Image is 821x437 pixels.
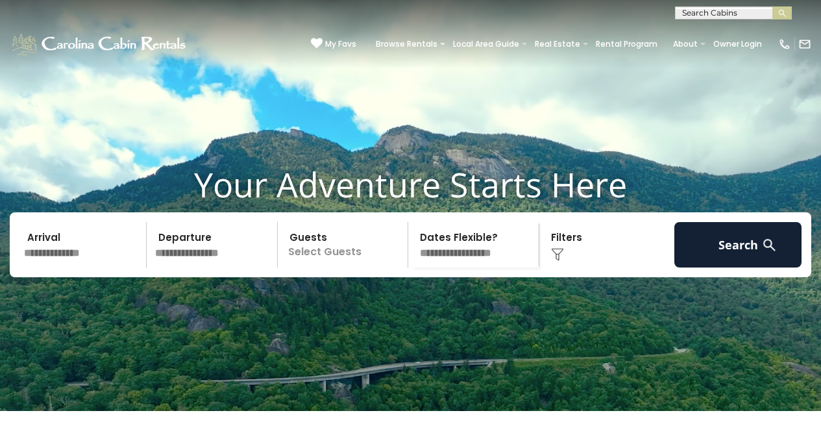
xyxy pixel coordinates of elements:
img: mail-regular-white.png [798,38,811,51]
a: Local Area Guide [447,35,526,53]
a: Real Estate [528,35,587,53]
img: White-1-1-2.png [10,31,190,57]
img: search-regular-white.png [761,237,778,253]
h1: Your Adventure Starts Here [10,164,811,205]
a: About [667,35,704,53]
a: Browse Rentals [369,35,444,53]
a: Rental Program [589,35,664,53]
a: Owner Login [707,35,768,53]
p: Select Guests [282,222,408,268]
img: filter--v1.png [551,248,564,261]
span: My Favs [325,38,356,50]
img: phone-regular-white.png [778,38,791,51]
button: Search [674,222,802,268]
a: My Favs [311,38,356,51]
